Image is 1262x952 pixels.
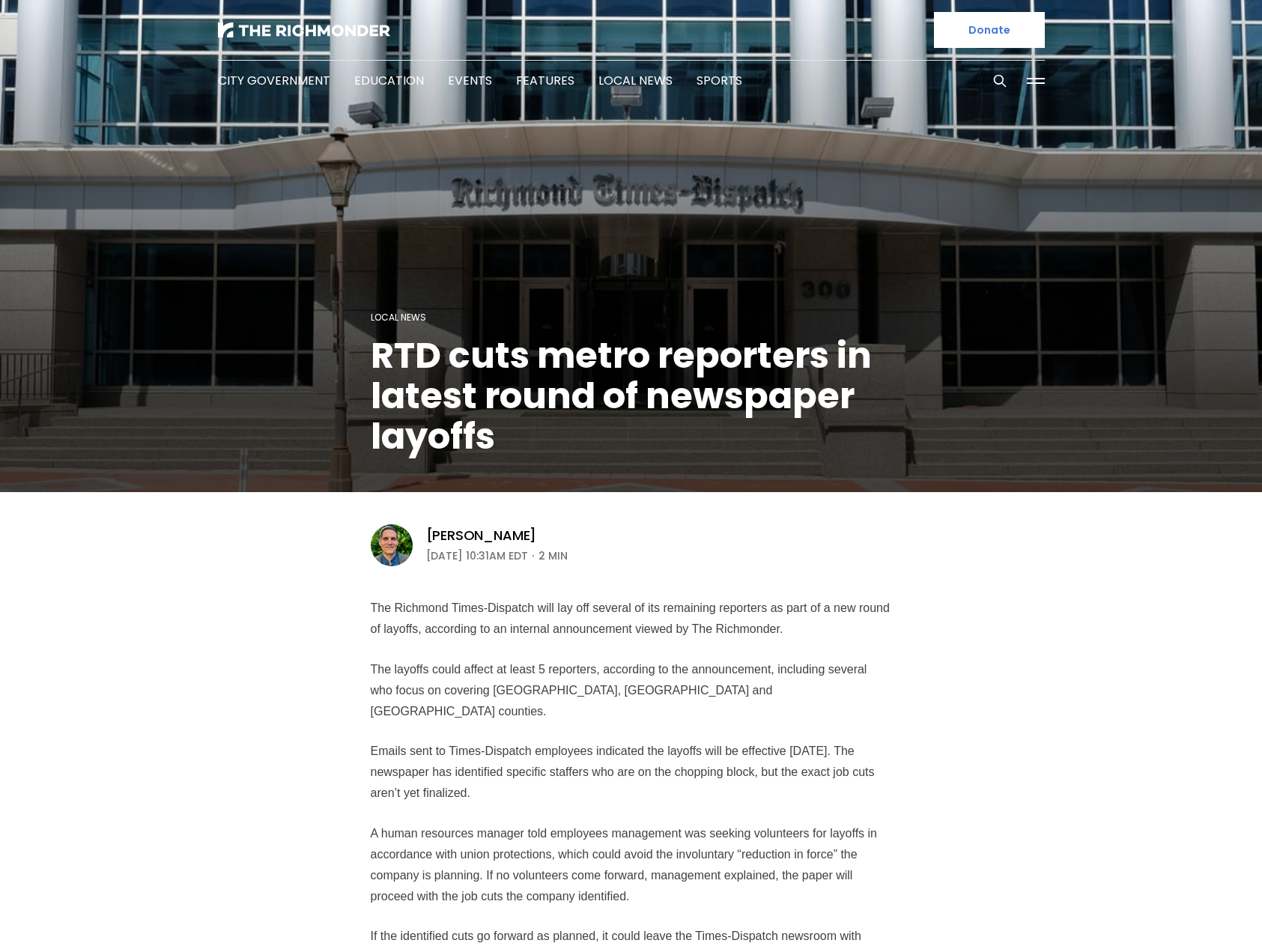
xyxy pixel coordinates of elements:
a: Local News [371,311,426,324]
p: The layoffs could affect at least 5 reporters, according to the announcement, including several w... [371,659,892,722]
button: Search this site [989,70,1011,92]
a: Features [516,72,574,89]
span: 2 min [539,547,568,565]
a: Local News [598,72,673,89]
h1: RTD cuts metro reporters in latest round of newspaper layoffs [371,336,892,457]
a: Education [354,72,424,89]
p: A human resources manager told employees management was seeking volunteers for layoffs in accorda... [371,823,892,907]
a: Events [448,72,492,89]
img: Graham Moomaw [371,524,413,566]
a: [PERSON_NAME] [426,527,537,545]
img: The Richmonder [218,22,390,37]
a: Sports [697,72,742,89]
p: Emails sent to Times-Dispatch employees indicated the layoffs will be effective [DATE]. The newsp... [371,741,892,804]
time: [DATE] 10:31AM EDT [426,547,528,565]
a: City Government [218,72,330,89]
a: Donate [934,12,1045,48]
p: The Richmond Times-Dispatch will lay off several of its remaining reporters as part of a new roun... [371,598,892,640]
